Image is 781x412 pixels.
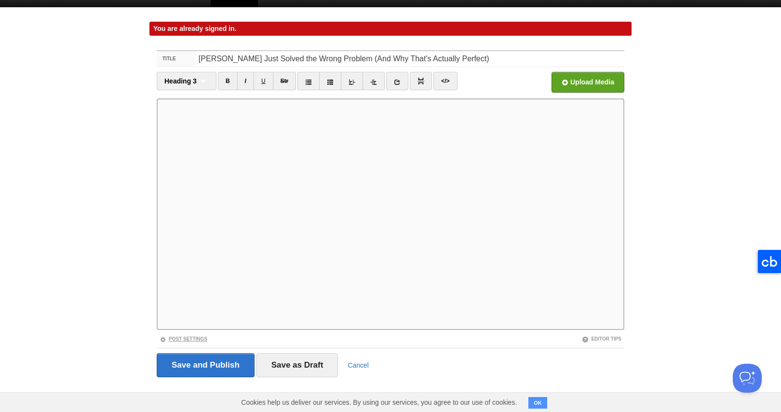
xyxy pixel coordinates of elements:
[160,336,207,342] a: Post Settings
[256,353,338,377] input: Save as Draft
[348,361,369,369] a: Cancel
[237,72,254,90] a: I
[157,353,255,377] input: Save and Publish
[733,364,762,393] iframe: Help Scout Beacon - Open
[273,72,296,90] a: Str
[218,72,238,90] a: B
[281,78,289,84] del: Str
[149,22,632,36] div: You are already signed in.
[231,393,526,412] span: Cookies help us deliver our services. By using our services, you agree to our use of cookies.
[164,77,197,85] span: Heading 3
[528,397,547,409] button: OK
[157,51,196,67] label: Title
[417,78,424,84] img: pagebreak-icon.png
[582,336,621,342] a: Editor Tips
[433,72,457,90] a: </>
[254,72,273,90] a: U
